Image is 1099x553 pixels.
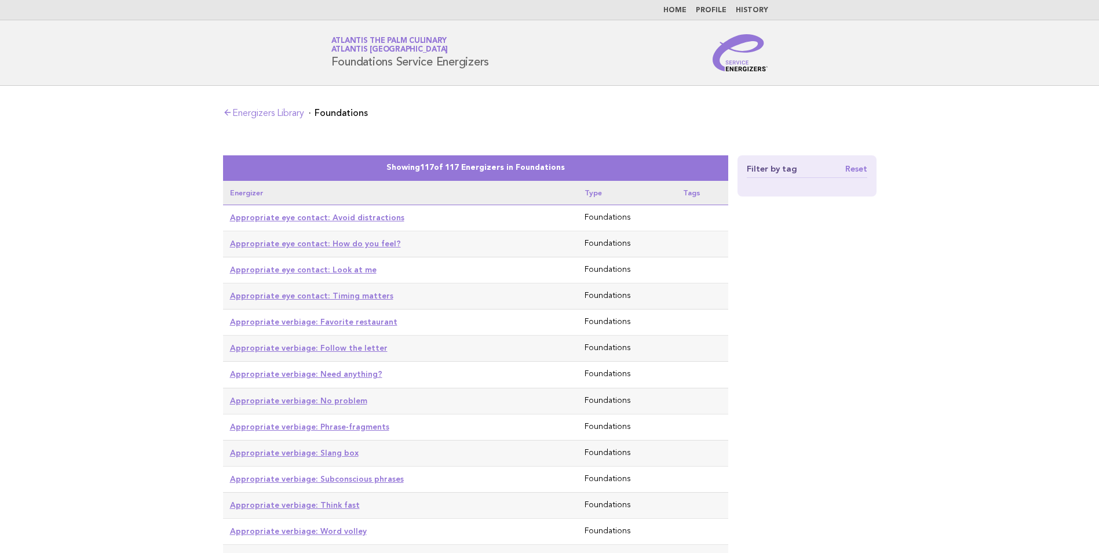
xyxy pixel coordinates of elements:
td: Foundations [578,205,676,231]
td: Foundations [578,414,676,440]
a: Appropriate eye contact: Look at me [230,265,377,274]
h4: Filter by tag [747,165,867,178]
td: Foundations [578,257,676,283]
a: History [736,7,768,14]
td: Foundations [578,492,676,518]
a: Appropriate verbiage: Subconscious phrases [230,474,404,483]
span: 117 [420,164,434,172]
caption: Showing of 117 Energizers in Foundations [223,155,728,181]
span: Atlantis [GEOGRAPHIC_DATA] [331,46,448,54]
a: Appropriate verbiage: Need anything? [230,369,382,379]
td: Foundations [578,283,676,310]
h1: Foundations Service Energizers [331,38,490,68]
a: Appropriate verbiage: Follow the letter [230,343,388,352]
td: Foundations [578,362,676,388]
td: Foundations [578,310,676,336]
a: Home [663,7,687,14]
img: Service Energizers [713,34,768,71]
th: Type [578,181,676,205]
a: Appropriate verbiage: Think fast [230,500,360,510]
td: Foundations [578,231,676,257]
td: Foundations [578,440,676,466]
td: Foundations [578,336,676,362]
a: Energizers Library [223,109,304,118]
a: Appropriate eye contact: How do you feel? [230,239,401,248]
a: Appropriate verbiage: Phrase-fragments [230,422,389,431]
a: Profile [696,7,726,14]
a: Appropriate verbiage: Slang box [230,448,359,457]
td: Foundations [578,518,676,544]
a: Reset [845,165,867,173]
a: Atlantis The Palm CulinaryAtlantis [GEOGRAPHIC_DATA] [331,37,448,53]
td: Foundations [578,388,676,414]
li: Foundations [309,108,368,118]
a: Appropriate eye contact: Timing matters [230,291,393,300]
th: Tags [676,181,728,205]
a: Appropriate verbiage: No problem [230,396,367,405]
td: Foundations [578,466,676,492]
a: Appropriate verbiage: Favorite restaurant [230,317,397,326]
a: Appropriate verbiage: Word volley [230,526,367,536]
a: Appropriate eye contact: Avoid distractions [230,213,404,222]
th: Energizer [223,181,578,205]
